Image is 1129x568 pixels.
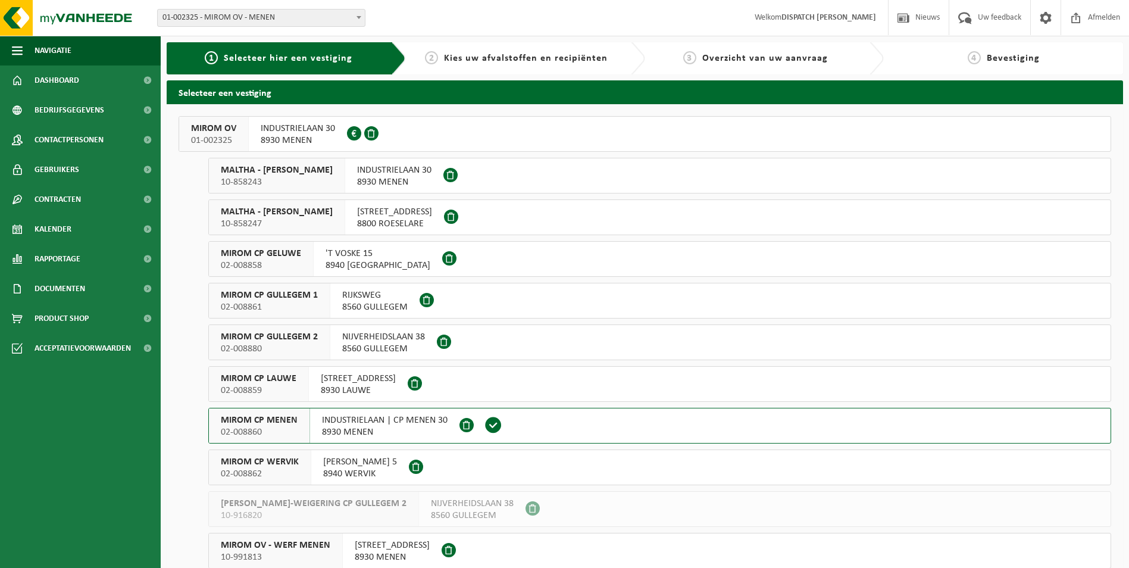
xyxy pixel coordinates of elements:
span: Navigatie [35,36,71,65]
span: Dashboard [35,65,79,95]
span: INDUSTRIELAAN 30 [357,164,431,176]
span: 8800 ROESELARE [357,218,432,230]
span: 10-991813 [221,551,330,563]
span: 8930 MENEN [355,551,430,563]
span: [STREET_ADDRESS] [321,373,396,385]
span: 02-008858 [221,260,301,271]
span: 8940 WERVIK [323,468,397,480]
span: 8560 GULLEGEM [431,510,514,522]
span: Documenten [35,274,85,304]
span: Contracten [35,185,81,214]
span: MIROM CP LAUWE [221,373,296,385]
h2: Selecteer een vestiging [167,80,1123,104]
span: Contactpersonen [35,125,104,155]
span: Rapportage [35,244,80,274]
span: MIROM OV [191,123,236,135]
span: 8930 MENEN [322,426,448,438]
span: MIROM CP MENEN [221,414,298,426]
span: 8560 GULLEGEM [342,301,408,313]
span: Bevestiging [987,54,1040,63]
button: MIROM OV 01-002325 INDUSTRIELAAN 308930 MENEN [179,116,1111,152]
span: MIROM CP WERVIK [221,456,299,468]
span: 'T VOSKE 15 [326,248,430,260]
button: MIROM CP WERVIK 02-008862 [PERSON_NAME] 58940 WERVIK [208,450,1111,485]
span: 01-002325 - MIROM OV - MENEN [158,10,365,26]
span: MIROM CP GULLEGEM 2 [221,331,318,343]
span: 1 [205,51,218,64]
span: 8940 [GEOGRAPHIC_DATA] [326,260,430,271]
span: 2 [425,51,438,64]
span: 8930 MENEN [357,176,431,188]
span: 01-002325 - MIROM OV - MENEN [157,9,365,27]
span: 3 [683,51,696,64]
span: Selecteer hier een vestiging [224,54,352,63]
span: 8930 MENEN [261,135,335,146]
span: 8560 GULLEGEM [342,343,425,355]
span: Gebruikers [35,155,79,185]
span: MIROM OV - WERF MENEN [221,539,330,551]
span: Bedrijfsgegevens [35,95,104,125]
span: 02-008880 [221,343,318,355]
button: MIROM CP LAUWE 02-008859 [STREET_ADDRESS]8930 LAUWE [208,366,1111,402]
span: [PERSON_NAME] 5 [323,456,397,468]
span: Acceptatievoorwaarden [35,333,131,363]
span: [STREET_ADDRESS] [357,206,432,218]
span: Product Shop [35,304,89,333]
button: MIROM CP GULLEGEM 1 02-008861 RIJKSWEG8560 GULLEGEM [208,283,1111,319]
span: Kies uw afvalstoffen en recipiënten [444,54,608,63]
span: 02-008861 [221,301,318,313]
span: RIJKSWEG [342,289,408,301]
span: 02-008859 [221,385,296,397]
button: MIROM CP GULLEGEM 2 02-008880 NIJVERHEIDSLAAN 388560 GULLEGEM [208,324,1111,360]
span: 10-858247 [221,218,333,230]
span: 4 [968,51,981,64]
span: Kalender [35,214,71,244]
span: NIJVERHEIDSLAAN 38 [431,498,514,510]
span: 10-916820 [221,510,406,522]
button: MALTHA - [PERSON_NAME] 10-858247 [STREET_ADDRESS]8800 ROESELARE [208,199,1111,235]
span: MIROM CP GELUWE [221,248,301,260]
span: 02-008860 [221,426,298,438]
strong: DISPATCH [PERSON_NAME] [781,13,876,22]
button: MALTHA - [PERSON_NAME] 10-858243 INDUSTRIELAAN 308930 MENEN [208,158,1111,194]
span: MALTHA - [PERSON_NAME] [221,206,333,218]
span: [STREET_ADDRESS] [355,539,430,551]
span: 8930 LAUWE [321,385,396,397]
button: MIROM CP MENEN 02-008860 INDUSTRIELAAN | CP MENEN 308930 MENEN [208,408,1111,444]
button: MIROM CP GELUWE 02-008858 'T VOSKE 158940 [GEOGRAPHIC_DATA] [208,241,1111,277]
span: INDUSTRIELAAN 30 [261,123,335,135]
span: MALTHA - [PERSON_NAME] [221,164,333,176]
span: 10-858243 [221,176,333,188]
span: MIROM CP GULLEGEM 1 [221,289,318,301]
span: 02-008862 [221,468,299,480]
span: INDUSTRIELAAN | CP MENEN 30 [322,414,448,426]
span: Overzicht van uw aanvraag [702,54,828,63]
span: NIJVERHEIDSLAAN 38 [342,331,425,343]
span: [PERSON_NAME]-WEIGERING CP GULLEGEM 2 [221,498,406,510]
span: 01-002325 [191,135,236,146]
